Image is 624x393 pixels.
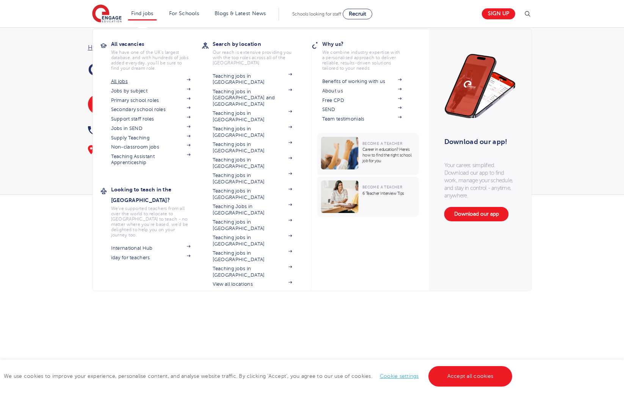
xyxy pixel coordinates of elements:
[213,141,292,154] a: Teaching jobs in [GEOGRAPHIC_DATA]
[322,39,413,71] a: Why us?We combine industry expertise with a personalised approach to deliver reliable, results-dr...
[213,250,292,263] a: Teaching jobs in [GEOGRAPHIC_DATA]
[213,157,292,169] a: Teaching jobs in [GEOGRAPHIC_DATA]
[88,94,181,114] a: Check us out on social media!
[213,126,292,138] a: Teaching jobs in [GEOGRAPHIC_DATA]
[111,144,191,150] a: Non-classroom jobs
[213,235,292,247] a: Teaching jobs in [GEOGRAPHIC_DATA]
[362,191,415,196] p: 6 Teacher Interview Tips
[482,8,515,19] a: Sign up
[111,88,191,94] a: Jobs by subject
[215,11,266,16] a: Blogs & Latest News
[213,39,304,49] h3: Search by location
[444,133,513,150] h3: Download our app!
[111,255,191,261] a: iday for teachers
[111,78,191,85] a: All jobs
[213,204,292,216] a: Teaching Jobs in [GEOGRAPHIC_DATA]
[213,172,292,185] a: Teaching jobs in [GEOGRAPHIC_DATA]
[111,135,191,141] a: Supply Teaching
[213,219,292,232] a: Teaching jobs in [GEOGRAPHIC_DATA]
[322,50,402,71] p: We combine industry expertise with a personalised approach to deliver reliable, results-driven so...
[111,39,202,49] h3: All vacancies
[362,185,402,189] span: Become a Teacher
[213,188,292,200] a: Teaching jobs in [GEOGRAPHIC_DATA]
[213,110,292,123] a: Teaching jobs in [GEOGRAPHIC_DATA]
[362,147,415,164] p: Career in education? Here’s how to find the right school job for you
[213,73,292,86] a: Teaching jobs in [GEOGRAPHIC_DATA]
[88,43,305,53] nav: breadcrumb
[213,89,292,107] a: Teaching jobs in [GEOGRAPHIC_DATA] and [GEOGRAPHIC_DATA]
[213,281,292,287] a: View all locations
[444,161,516,199] p: Your career, simplified. Download our app to find work, manage your schedule, and stay in control...
[444,207,509,221] a: Download our app
[111,39,202,71] a: All vacanciesWe have one of the UK's largest database. and with hundreds of jobs added everyday. ...
[322,39,413,49] h3: Why us?
[92,5,122,23] img: Engage Education
[322,88,402,94] a: About us
[131,11,154,16] a: Find jobs
[111,206,191,238] p: We've supported teachers from all over the world to relocate to [GEOGRAPHIC_DATA] to teach - no m...
[88,44,105,51] a: Home
[111,184,202,205] h3: Looking to teach in the [GEOGRAPHIC_DATA]?
[88,125,177,136] a: 0333 800 7800
[362,141,402,146] span: Become a Teacher
[349,11,366,17] span: Recruit
[213,39,304,66] a: Search by locationOur reach is extensive providing you with the top roles across all of the [GEOG...
[322,78,402,85] a: Benefits of working with us
[322,97,402,103] a: Free CPD
[111,184,202,238] a: Looking to teach in the [GEOGRAPHIC_DATA]?We've supported teachers from all over the world to rel...
[317,177,421,217] a: Become a Teacher6 Teacher Interview Tips
[317,133,421,175] a: Become a TeacherCareer in education? Here’s how to find the right school job for you
[111,116,191,122] a: Support staff roles
[380,373,419,379] a: Cookie settings
[111,153,191,166] a: Teaching Assistant Apprenticeship
[428,366,513,387] a: Accept all cookies
[111,50,191,71] p: We have one of the UK's largest database. and with hundreds of jobs added everyday. you'll be sur...
[213,266,292,278] a: Teaching jobs in [GEOGRAPHIC_DATA]
[213,50,292,66] p: Our reach is extensive providing you with the top roles across all of the [GEOGRAPHIC_DATA]
[88,60,305,79] h1: Contact us [DATE]!
[322,106,402,113] a: SEND
[88,145,305,166] div: Need more information? Speak to one of our friendly team members.
[111,125,191,132] a: Jobs in SEND
[4,373,514,379] span: We use cookies to improve your experience, personalise content, and analyse website traffic. By c...
[322,116,402,122] a: Team testimonials
[111,97,191,103] a: Primary school roles
[169,11,199,16] a: For Schools
[111,245,191,251] a: International Hub
[111,106,191,113] a: Secondary school roles
[343,9,372,19] a: Recruit
[292,11,341,17] span: Schools looking for staff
